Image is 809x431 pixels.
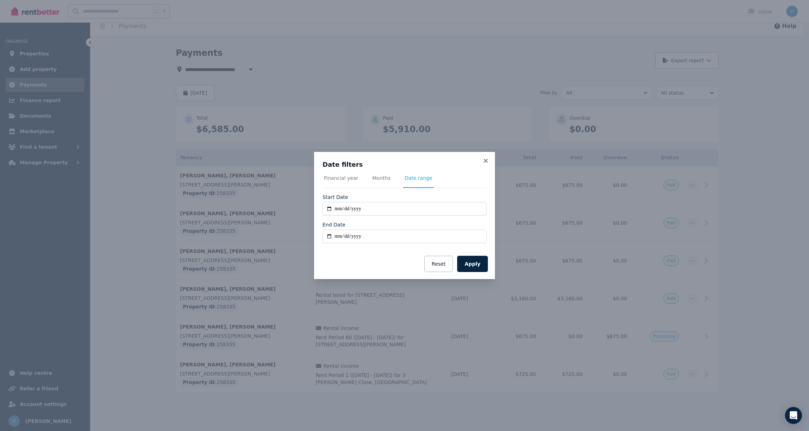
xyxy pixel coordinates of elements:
label: Start Date [323,194,348,201]
span: Financial year [324,175,358,182]
button: Apply [457,256,488,272]
span: Date range [404,175,432,182]
div: Open Intercom Messenger [785,407,802,424]
nav: Tabs [323,175,486,188]
button: Reset [424,256,453,272]
h3: Date filters [323,160,486,169]
label: End Date [323,221,346,228]
span: Months [372,175,390,182]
